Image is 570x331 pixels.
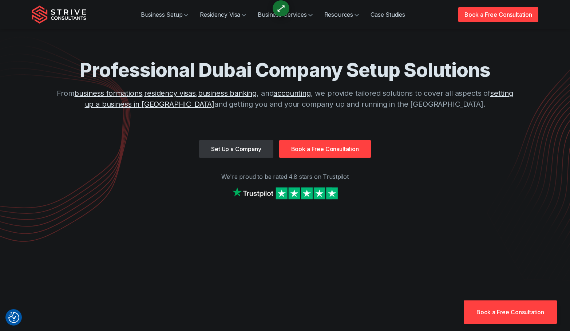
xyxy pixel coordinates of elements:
p: From , , , and , we provide tailored solutions to cover all aspects of and getting you and your c... [52,88,518,110]
a: Resources [318,7,365,22]
a: Business Setup [135,7,194,22]
img: Revisit consent button [8,312,19,323]
a: Book a Free Consultation [458,7,538,22]
a: Book a Free Consultation [279,140,371,158]
a: Set Up a Company [199,140,273,158]
a: Residency Visa [194,7,252,22]
a: Business Services [252,7,318,22]
img: Strive on Trustpilot [230,185,340,201]
a: Case Studies [365,7,411,22]
a: business formations [74,89,142,98]
img: Strive Consultants [32,5,86,24]
a: business banking [198,89,257,98]
a: Book a Free Consultation [464,300,557,324]
h1: Professional Dubai Company Setup Solutions [52,58,518,82]
button: Consent Preferences [8,312,19,323]
p: We're proud to be rated 4.8 stars on Trustpilot [32,172,538,181]
a: accounting [273,89,310,98]
a: residency visas [144,89,196,98]
div: ⟷ [274,1,288,15]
